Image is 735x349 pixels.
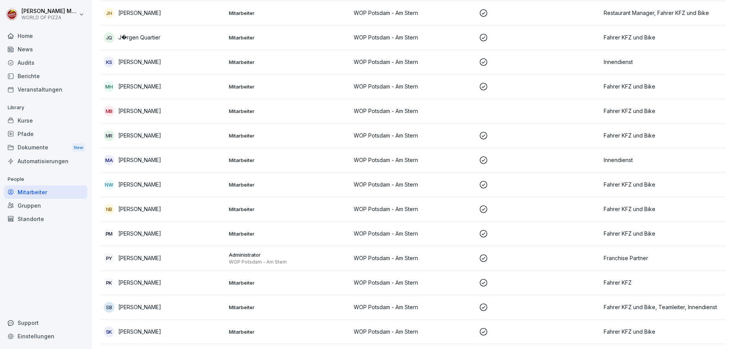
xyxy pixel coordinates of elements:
[354,156,473,164] p: WOP Potsdam - Am Stern
[4,29,87,43] a: Home
[604,303,723,311] p: Fahrer KFZ und Bike, Teamleiter, Innendienst
[354,229,473,238] p: WOP Potsdam - Am Stern
[354,107,473,115] p: WOP Potsdam - Am Stern
[604,107,723,115] p: Fahrer KFZ und Bike
[21,15,77,20] p: WORLD OF PIZZA
[104,253,114,264] div: PY
[118,58,161,66] p: [PERSON_NAME]
[118,180,161,188] p: [PERSON_NAME]
[229,132,348,139] p: Mitarbeiter
[118,279,161,287] p: [PERSON_NAME]
[118,107,161,115] p: [PERSON_NAME]
[4,185,87,199] a: Mitarbeiter
[4,69,87,83] a: Berichte
[604,131,723,139] p: Fahrer KFZ und Bike
[229,34,348,41] p: Mitarbeiter
[229,206,348,213] p: Mitarbeiter
[104,204,114,215] div: NB
[4,141,87,155] a: DokumenteNew
[104,8,114,18] div: JH
[118,205,161,213] p: [PERSON_NAME]
[229,259,348,265] p: WOP Potsdam - Am Stern
[4,102,87,114] p: Library
[118,156,161,164] p: [PERSON_NAME]
[104,302,114,313] div: SB
[604,279,723,287] p: Fahrer KFZ
[4,56,87,69] a: Audits
[604,180,723,188] p: Fahrer KFZ und Bike
[229,230,348,237] p: Mitarbeiter
[4,329,87,343] a: Einstellungen
[229,83,348,90] p: Mitarbeiter
[604,9,723,17] p: Restaurant Manager, Fahrer KFZ und Bike
[118,303,161,311] p: [PERSON_NAME]
[604,254,723,262] p: Franchise Partner
[354,328,473,336] p: WOP Potsdam - Am Stern
[354,303,473,311] p: WOP Potsdam - Am Stern
[104,32,114,43] div: JQ
[354,33,473,41] p: WOP Potsdam - Am Stern
[118,328,161,336] p: [PERSON_NAME]
[604,229,723,238] p: Fahrer KFZ und Bike
[229,304,348,311] p: Mitarbeiter
[118,131,161,139] p: [PERSON_NAME]
[72,143,85,152] div: New
[104,57,114,67] div: KS
[4,154,87,168] a: Automatisierungen
[229,251,348,258] p: Administrator
[604,205,723,213] p: Fahrer KFZ und Bike
[104,81,114,92] div: MH
[4,83,87,96] a: Veranstaltungen
[229,59,348,66] p: Mitarbeiter
[104,179,114,190] div: NW
[4,141,87,155] div: Dokumente
[229,157,348,164] p: Mitarbeiter
[4,127,87,141] a: Pfade
[354,180,473,188] p: WOP Potsdam - Am Stern
[604,328,723,336] p: Fahrer KFZ und Bike
[4,316,87,329] div: Support
[354,9,473,17] p: WOP Potsdam - Am Stern
[118,33,160,41] p: J�rgen Quartier
[4,212,87,226] a: Standorte
[104,326,114,337] div: SK
[118,9,161,17] p: [PERSON_NAME]
[354,131,473,139] p: WOP Potsdam - Am Stern
[104,228,114,239] div: PM
[104,155,114,165] div: MA
[4,114,87,127] a: Kurse
[604,33,723,41] p: Fahrer KFZ und Bike
[104,106,114,116] div: MB
[229,10,348,16] p: Mitarbeiter
[604,82,723,90] p: Fahrer KFZ und Bike
[354,205,473,213] p: WOP Potsdam - Am Stern
[4,199,87,212] a: Gruppen
[229,328,348,335] p: Mitarbeiter
[118,82,161,90] p: [PERSON_NAME]
[4,43,87,56] a: News
[104,130,114,141] div: MR
[118,229,161,238] p: [PERSON_NAME]
[229,108,348,115] p: Mitarbeiter
[104,277,114,288] div: PK
[229,279,348,286] p: Mitarbeiter
[604,58,723,66] p: Innendienst
[354,58,473,66] p: WOP Potsdam - Am Stern
[118,254,161,262] p: [PERSON_NAME]
[354,279,473,287] p: WOP Potsdam - Am Stern
[4,173,87,185] p: People
[229,181,348,188] p: Mitarbeiter
[21,8,77,15] p: [PERSON_NAME] Mörsel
